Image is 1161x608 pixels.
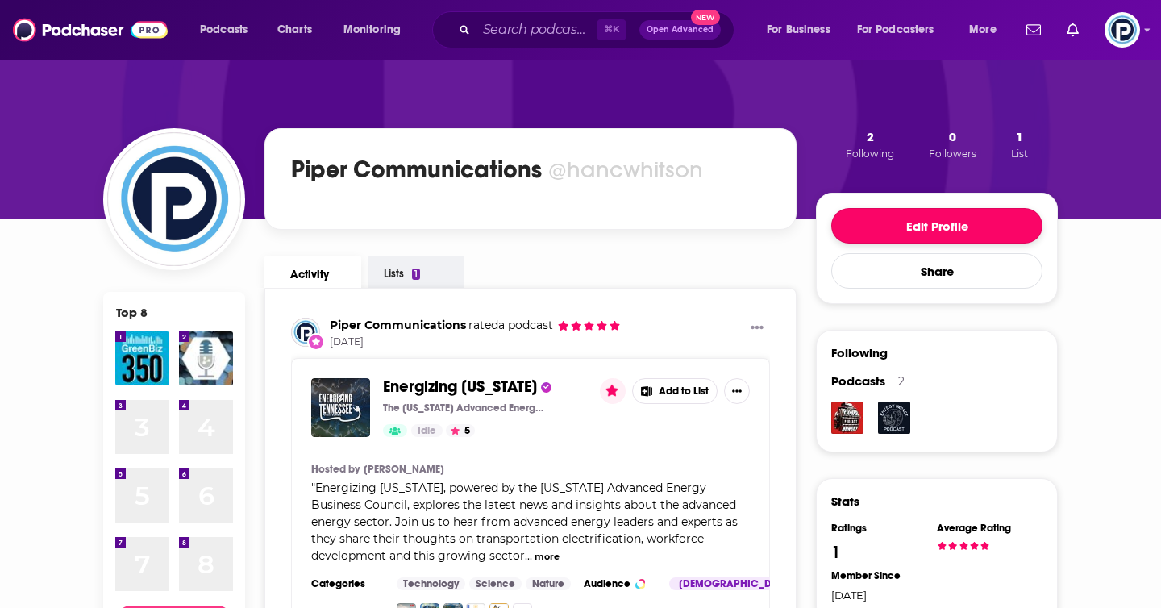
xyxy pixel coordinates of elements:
[264,256,361,288] a: Activity
[841,128,899,160] button: 2Following
[969,19,997,41] span: More
[647,26,714,34] span: Open Advanced
[115,331,169,385] img: GreenBiz 350
[831,253,1042,289] button: Share
[831,541,840,563] div: 1
[831,589,926,602] div: [DATE]
[831,522,926,535] div: Ratings
[311,481,738,563] span: Energizing [US_STATE], powered by the [US_STATE] Advanced Energy Business Council, explores the l...
[364,463,444,476] a: [PERSON_NAME]
[476,17,597,43] input: Search podcasts, credits, & more...
[330,318,466,332] a: Piper Communications
[383,378,537,396] a: Energizing [US_STATE]
[831,569,926,582] div: Member Since
[189,17,268,43] button: open menu
[1016,129,1023,144] span: 1
[469,577,522,590] a: Science
[291,155,542,184] h1: Piper Communications
[937,541,990,552] div: Average Rating: 5 out of 5
[857,19,934,41] span: For Podcasters
[831,373,885,389] span: Podcasts
[412,269,420,280] div: 1
[669,577,803,590] div: [DEMOGRAPHIC_DATA]
[691,10,720,25] span: New
[548,156,703,184] div: @hancwhitson
[311,378,370,437] img: Energizing Tennessee
[867,129,874,144] span: 2
[525,548,532,563] span: ...
[291,318,320,347] img: Piper Communications
[1011,148,1028,160] span: List
[1105,12,1140,48] img: User Profile
[878,402,910,434] img: Energy Impact
[600,378,626,402] button: [object Object]
[330,335,621,349] span: [DATE]
[468,318,498,332] span: rated
[949,129,956,144] span: 0
[311,577,384,590] h3: Categories
[1006,128,1033,160] button: 1List
[557,319,621,331] span: Piper's Rating: 5 out of 5
[332,17,422,43] button: open menu
[632,378,718,404] button: Add to List
[958,17,1017,43] button: open menu
[307,333,325,351] div: New Rating
[446,424,475,437] button: 5
[831,402,863,434] img: The Power Hungry Podcast
[411,424,443,437] a: Idle
[200,19,248,41] span: Podcasts
[447,11,750,48] div: Search podcasts, credits, & more...
[535,550,560,564] button: more
[1060,16,1085,44] a: Show notifications dropdown
[767,19,830,41] span: For Business
[267,17,322,43] a: Charts
[1105,12,1140,48] button: Show profile menu
[383,402,544,414] p: The [US_STATE] Advanced Energy Business Council
[755,17,851,43] button: open menu
[744,318,770,338] button: Show More Button
[847,17,958,43] button: open menu
[597,19,626,40] span: ⌘ K
[466,318,553,332] span: a podcast
[1105,12,1140,48] span: Logged in as hancwhitson
[929,148,976,160] span: Followers
[179,331,233,385] img: The View (by: The Chemical Company)
[924,128,981,160] button: 0Followers
[724,378,750,404] button: Show More Button
[116,305,148,320] div: Top 8
[846,148,894,160] span: Following
[13,15,168,45] img: Podchaser - Follow, Share and Rate Podcasts
[584,577,656,590] h3: Audience
[311,481,738,563] span: "
[937,522,1032,535] div: Average Rating
[343,19,401,41] span: Monitoring
[107,132,241,266] img: Piper Communications
[383,377,537,397] span: Energizing [US_STATE]
[397,577,465,590] a: Technology
[831,345,888,360] div: Following
[418,423,436,439] span: Idle
[526,577,571,590] a: Nature
[831,208,1042,244] button: Edit Profile
[311,463,360,476] h4: Hosted by
[898,374,905,389] div: 2
[639,20,721,40] button: Open AdvancedNew
[831,493,859,509] h3: Stats
[368,256,464,289] a: Lists1
[1020,16,1047,44] a: Show notifications dropdown
[277,19,312,41] span: Charts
